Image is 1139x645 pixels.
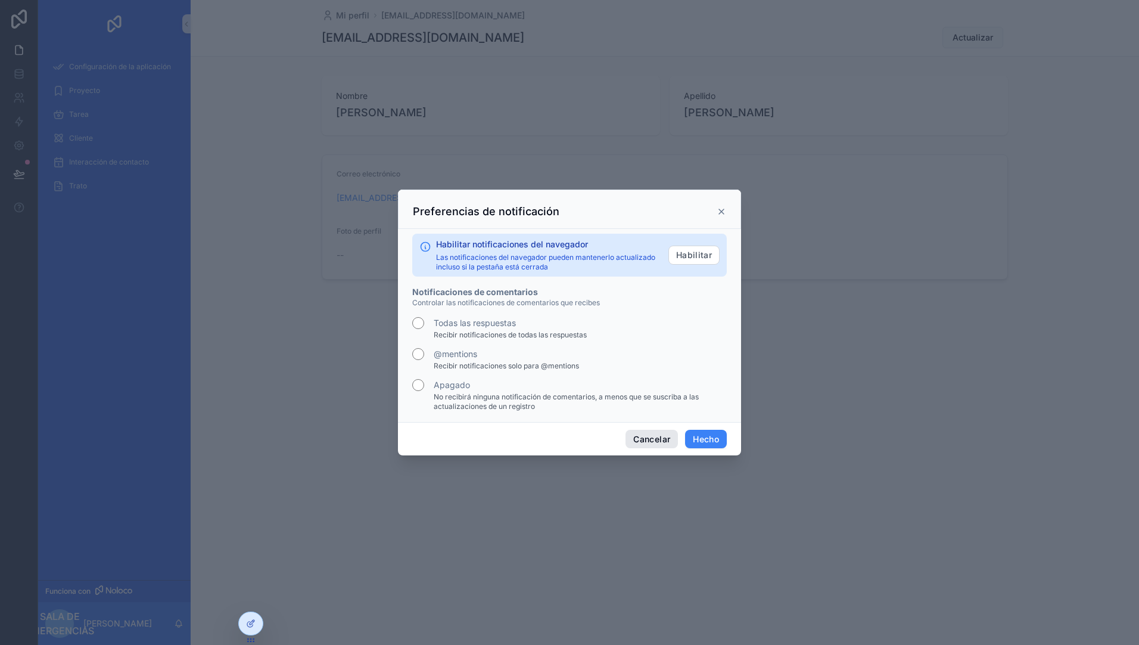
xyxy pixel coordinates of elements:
p: Las notificaciones del navegador pueden mantenerlo actualizado incluso si la pestaña está cerrada [436,253,659,272]
p: Controlar las notificaciones de comentarios que recibes [412,298,727,308]
span: No recibirá ninguna notificación de comentarios, a menos que se suscriba a las actualizaciones de... [434,392,727,411]
span: Recibir notificaciones solo para @mentions [434,361,579,371]
button: Cancelar [625,430,678,449]
button: Habilitar [668,246,720,265]
label: @mentions [434,348,477,360]
span: Recibir notificaciones de todas las respuestas [434,330,587,340]
h2: Notificaciones de comentarios [412,286,727,298]
button: Hecho [685,430,727,449]
label: Apagado [434,379,470,391]
h3: Preferencias de notificación [413,204,559,219]
h2: Habilitar notificaciones del navegador [436,238,659,250]
label: Todas las respuestas [434,317,516,329]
